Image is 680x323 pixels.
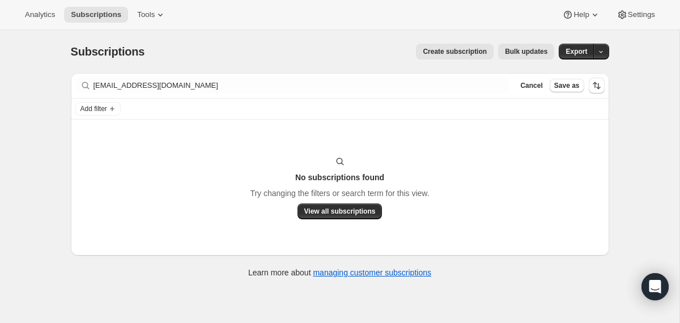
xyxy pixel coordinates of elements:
button: Save as [550,79,584,92]
h3: No subscriptions found [295,172,384,183]
span: Subscriptions [71,45,145,58]
span: Tools [137,10,155,19]
button: Analytics [18,7,62,23]
button: Help [555,7,607,23]
p: Learn more about [248,267,431,278]
span: Subscriptions [71,10,121,19]
button: Settings [610,7,662,23]
div: Open Intercom Messenger [641,273,669,300]
button: Cancel [516,79,547,92]
span: Settings [628,10,655,19]
button: Export [559,44,594,59]
span: Add filter [80,104,107,113]
button: Subscriptions [64,7,128,23]
p: Try changing the filters or search term for this view. [250,188,429,199]
span: Bulk updates [505,47,547,56]
button: Bulk updates [498,44,554,59]
button: Tools [130,7,173,23]
span: Cancel [520,81,542,90]
button: Sort the results [589,78,605,93]
span: Analytics [25,10,55,19]
span: Export [566,47,587,56]
a: managing customer subscriptions [313,268,431,277]
button: Create subscription [416,44,494,59]
button: Add filter [75,102,121,116]
button: View all subscriptions [297,203,382,219]
span: View all subscriptions [304,207,376,216]
input: Filter subscribers [93,78,509,93]
span: Create subscription [423,47,487,56]
span: Save as [554,81,580,90]
span: Help [573,10,589,19]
